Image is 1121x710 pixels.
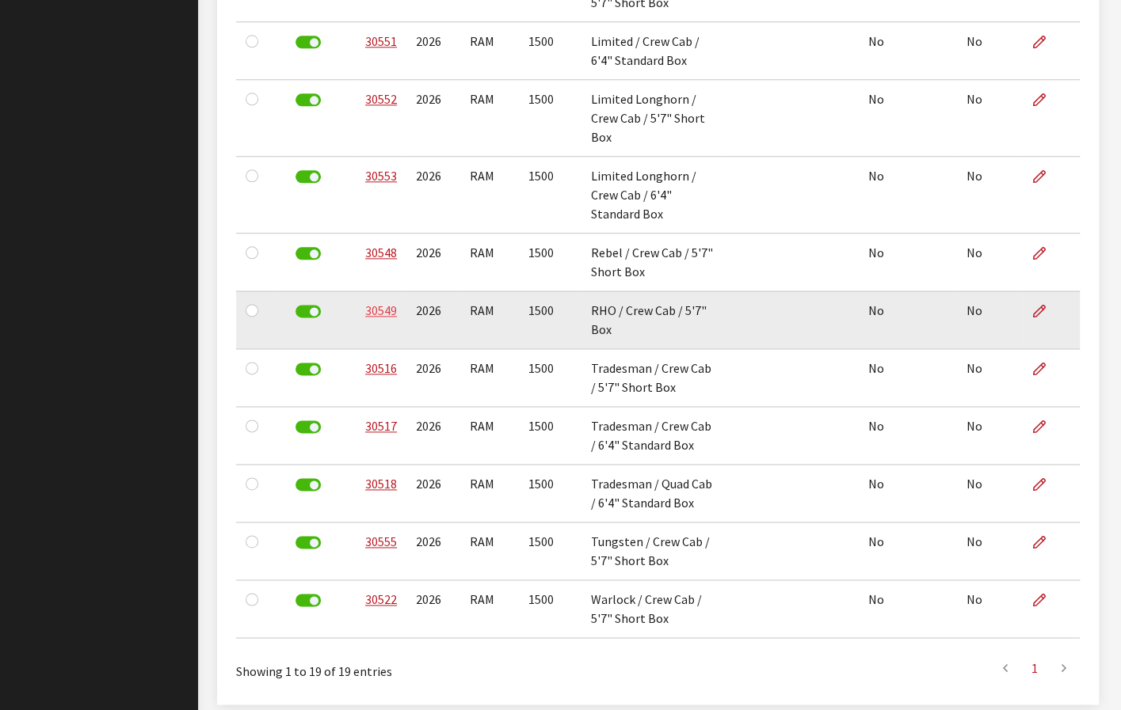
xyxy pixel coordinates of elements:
td: 2026 [406,22,460,80]
td: RAM [460,234,519,291]
td: No [957,291,1023,349]
td: 1500 [519,22,581,80]
td: Tungsten / Crew Cab / 5'7" Short Box [581,522,725,580]
td: 2026 [406,465,460,522]
td: 1500 [519,157,581,234]
td: 1500 [519,291,581,349]
label: Deactivate Application [296,36,321,48]
td: Tradesman / Crew Cab / 5'7" Short Box [581,349,725,407]
td: 2026 [406,407,460,465]
label: Deactivate Application [296,536,321,549]
td: 2026 [406,349,460,407]
a: Edit Application [1032,157,1059,196]
td: No [957,465,1023,522]
td: No [859,349,957,407]
td: RAM [460,580,519,638]
a: Edit Application [1032,80,1059,120]
td: 1500 [519,407,581,465]
td: No [859,522,957,580]
td: No [957,407,1023,465]
a: Edit Application [1032,291,1059,331]
td: 1500 [519,234,581,291]
td: No [957,522,1023,580]
label: Deactivate Application [296,594,321,606]
a: Edit Application [1032,407,1059,446]
a: 30522 [365,591,397,607]
label: Deactivate Application [296,478,321,491]
td: No [957,234,1023,291]
a: 30517 [365,418,397,434]
td: Tradesman / Crew Cab / 6'4" Standard Box [581,407,725,465]
label: Deactivate Application [296,247,321,260]
td: RAM [460,80,519,157]
td: No [859,157,957,234]
td: Limited Longhorn / Crew Cab / 6'4" Standard Box [581,157,725,234]
td: 2026 [406,157,460,234]
td: 2026 [406,291,460,349]
td: Limited / Crew Cab / 6'4" Standard Box [581,22,725,80]
a: Edit Application [1032,349,1059,389]
label: Deactivate Application [296,363,321,375]
td: 1500 [519,80,581,157]
td: 2026 [406,80,460,157]
label: Deactivate Application [296,170,321,183]
td: No [859,580,957,638]
a: 30553 [365,168,397,184]
td: No [957,80,1023,157]
a: 30552 [365,91,397,107]
label: Deactivate Application [296,305,321,317]
td: No [859,465,957,522]
td: 2026 [406,522,460,580]
a: 30551 [365,33,397,49]
a: Edit Application [1032,465,1059,504]
td: No [957,580,1023,638]
td: 1500 [519,522,581,580]
a: Edit Application [1032,580,1059,620]
td: RAM [460,465,519,522]
td: 2026 [406,234,460,291]
td: Limited Longhorn / Crew Cab / 5'7" Short Box [581,80,725,157]
a: 30518 [365,476,397,492]
a: Edit Application [1032,22,1059,62]
a: 30555 [365,533,397,549]
td: 1500 [519,580,581,638]
td: 1500 [519,465,581,522]
a: Edit Application [1032,522,1059,562]
a: 1 [1020,652,1049,684]
td: No [957,157,1023,234]
td: Tradesman / Quad Cab / 6'4" Standard Box [581,465,725,522]
td: No [859,80,957,157]
a: 30516 [365,360,397,376]
label: Deactivate Application [296,420,321,433]
td: RAM [460,522,519,580]
td: Warlock / Crew Cab / 5'7" Short Box [581,580,725,638]
label: Deactivate Application [296,93,321,106]
td: RAM [460,407,519,465]
a: Edit Application [1032,234,1059,273]
td: No [957,349,1023,407]
td: No [957,22,1023,80]
td: RHO / Crew Cab / 5'7" Box [581,291,725,349]
td: 1500 [519,349,581,407]
td: RAM [460,22,519,80]
a: 30549 [365,302,397,318]
td: RAM [460,157,519,234]
td: No [859,22,957,80]
div: Showing 1 to 19 of 19 entries [236,651,577,681]
td: RAM [460,291,519,349]
td: No [859,407,957,465]
td: Rebel / Crew Cab / 5'7" Short Box [581,234,725,291]
td: RAM [460,349,519,407]
a: 30548 [365,245,397,260]
td: 2026 [406,580,460,638]
td: No [859,291,957,349]
td: No [859,234,957,291]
